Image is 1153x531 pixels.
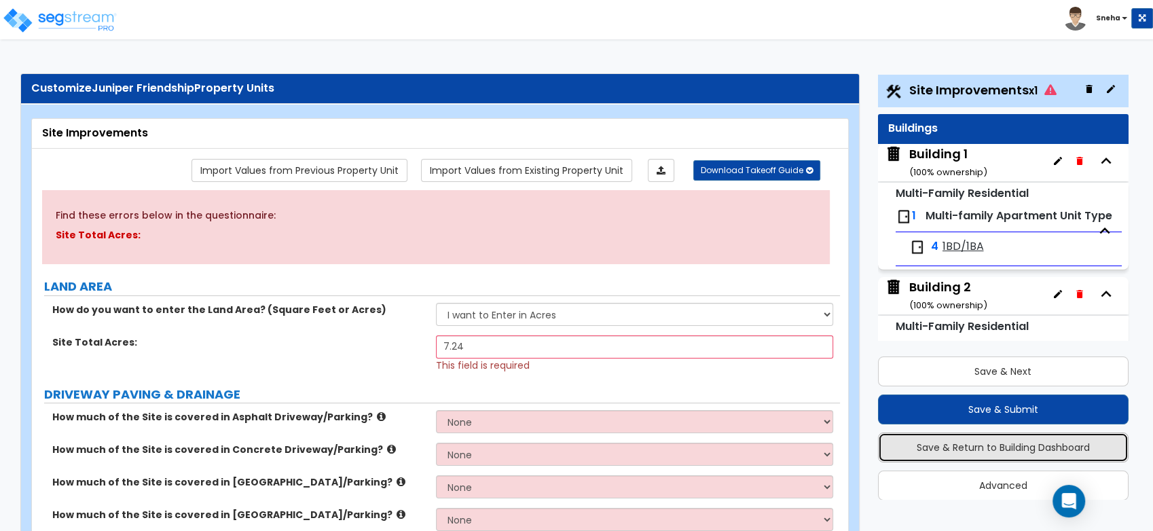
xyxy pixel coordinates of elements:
img: door.png [909,239,926,255]
small: Multi-Family Residential [896,185,1029,201]
span: Building 2 [885,278,987,313]
img: building.svg [885,145,902,163]
label: How much of the Site is covered in [GEOGRAPHIC_DATA]/Parking? [52,508,426,521]
div: Buildings [888,121,1119,136]
small: Multi-Family Residential [896,318,1029,334]
button: Save & Next [878,356,1129,386]
label: How do you want to enter the Land Area? (Square Feet or Acres) [52,303,426,316]
div: Building 2 [909,278,987,313]
h5: Find these errors below in the questionnaire: [56,210,816,221]
label: How much of the Site is covered in [GEOGRAPHIC_DATA]/Parking? [52,475,426,489]
div: Building 1 [909,145,987,180]
label: DRIVEWAY PAVING & DRAINAGE [44,386,840,403]
span: 1BD/1BA [942,239,984,255]
div: Open Intercom Messenger [1053,485,1085,517]
span: Download Takeoff Guide [701,164,803,176]
div: Site Improvements [42,126,838,141]
img: avatar.png [1063,7,1087,31]
button: Save & Submit [878,395,1129,424]
button: Download Takeoff Guide [693,160,820,181]
small: x1 [1029,84,1038,98]
i: click for more info! [387,444,396,454]
label: How much of the Site is covered in Asphalt Driveway/Parking? [52,410,426,424]
a: Import the dynamic attribute values from existing properties. [421,159,632,182]
button: Advanced [878,471,1129,500]
span: This field is required [436,359,530,372]
b: Sneha [1096,13,1120,23]
label: Site Total Acres: [52,335,426,349]
img: building.svg [885,278,902,296]
button: Save & Return to Building Dashboard [878,433,1129,462]
span: Juniper Friendship [92,80,194,96]
img: Construction.png [885,83,902,100]
label: LAND AREA [44,278,840,295]
span: Multi-family Apartment Unit Type [926,208,1112,223]
p: Site Total Acres: [56,227,816,244]
img: logo_pro_r.png [2,7,117,34]
span: 1 [912,208,916,223]
i: click for more info! [397,477,405,487]
a: Import the dynamic attributes value through Excel sheet [648,159,674,182]
i: click for more info! [377,411,386,422]
span: 4 [931,239,938,255]
small: ( 100 % ownership) [909,166,987,179]
img: door.png [896,208,912,225]
span: Site Improvements [909,81,1057,98]
div: Customize Property Units [31,81,849,96]
a: Import the dynamic attribute values from previous properties. [191,159,407,182]
i: click for more info! [397,509,405,519]
span: Building 1 [885,145,987,180]
small: ( 100 % ownership) [909,299,987,312]
label: How much of the Site is covered in Concrete Driveway/Parking? [52,443,426,456]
